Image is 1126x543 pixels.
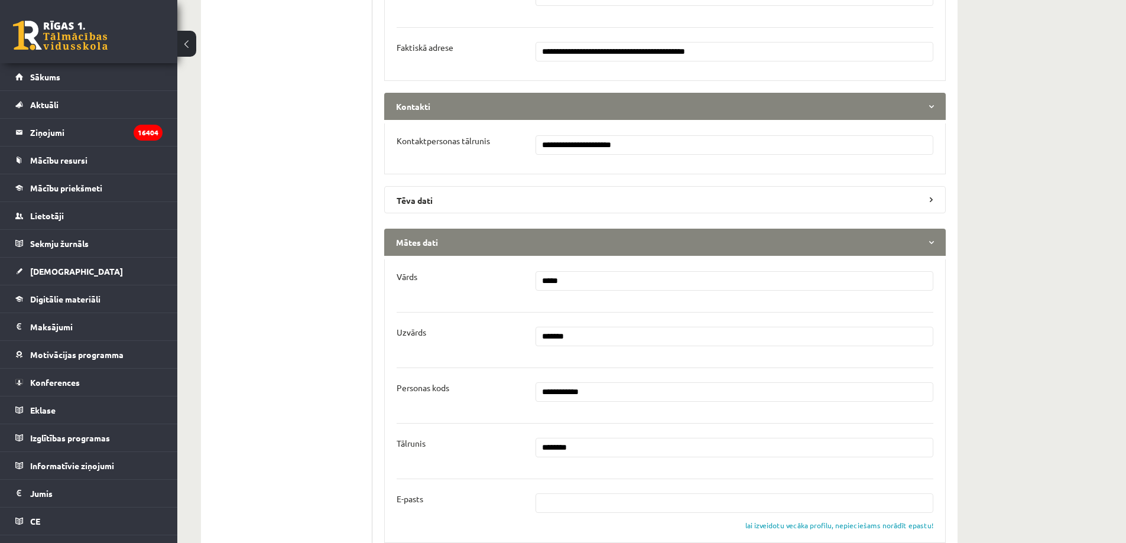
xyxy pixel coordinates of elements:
p: E-pasts [397,493,423,504]
a: Maksājumi [15,313,163,340]
span: Lietotāji [30,210,64,221]
a: Motivācijas programma [15,341,163,368]
p: Personas kods [397,382,449,393]
legend: Ziņojumi [30,119,163,146]
legend: Maksājumi [30,313,163,340]
i: 16404 [134,125,163,141]
p: Kontaktpersonas tālrunis [397,135,490,146]
legend: Mātes dati [384,229,946,256]
a: Rīgas 1. Tālmācības vidusskola [13,21,108,50]
a: Mācību priekšmeti [15,174,163,201]
a: Sākums [15,63,163,90]
span: [DEMOGRAPHIC_DATA] [30,266,123,277]
p: Tālrunis [397,438,426,448]
span: Eklase [30,405,56,415]
a: Ziņojumi16404 [15,119,163,146]
span: Sākums [30,71,60,82]
legend: Kontakti [384,93,946,120]
span: Jumis [30,488,53,499]
a: Digitālie materiāli [15,285,163,313]
span: Izglītības programas [30,433,110,443]
span: Konferences [30,377,80,388]
p: Uzvārds [397,327,426,337]
a: Sekmju žurnāls [15,230,163,257]
span: Mācību resursi [30,155,87,165]
span: Aktuāli [30,99,59,110]
a: Mācību resursi [15,147,163,174]
p: Faktiskā adrese [397,42,453,53]
span: Mācību priekšmeti [30,183,102,193]
span: CE [30,516,40,526]
span: Digitālie materiāli [30,294,100,304]
a: Eklase [15,396,163,424]
a: [DEMOGRAPHIC_DATA] [15,258,163,285]
legend: Tēva dati [384,186,946,213]
a: Aktuāli [15,91,163,118]
span: Sekmju žurnāls [30,238,89,249]
a: Jumis [15,480,163,507]
a: Informatīvie ziņojumi [15,452,163,479]
p: Vārds [397,271,417,282]
span: Informatīvie ziņojumi [30,460,114,471]
div: lai izveidotu vecāka profilu, nepieciešams norādīt epastu! [745,520,933,531]
a: Lietotāji [15,202,163,229]
a: CE [15,508,163,535]
span: Motivācijas programma [30,349,124,360]
a: Konferences [15,369,163,396]
a: Izglītības programas [15,424,163,451]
